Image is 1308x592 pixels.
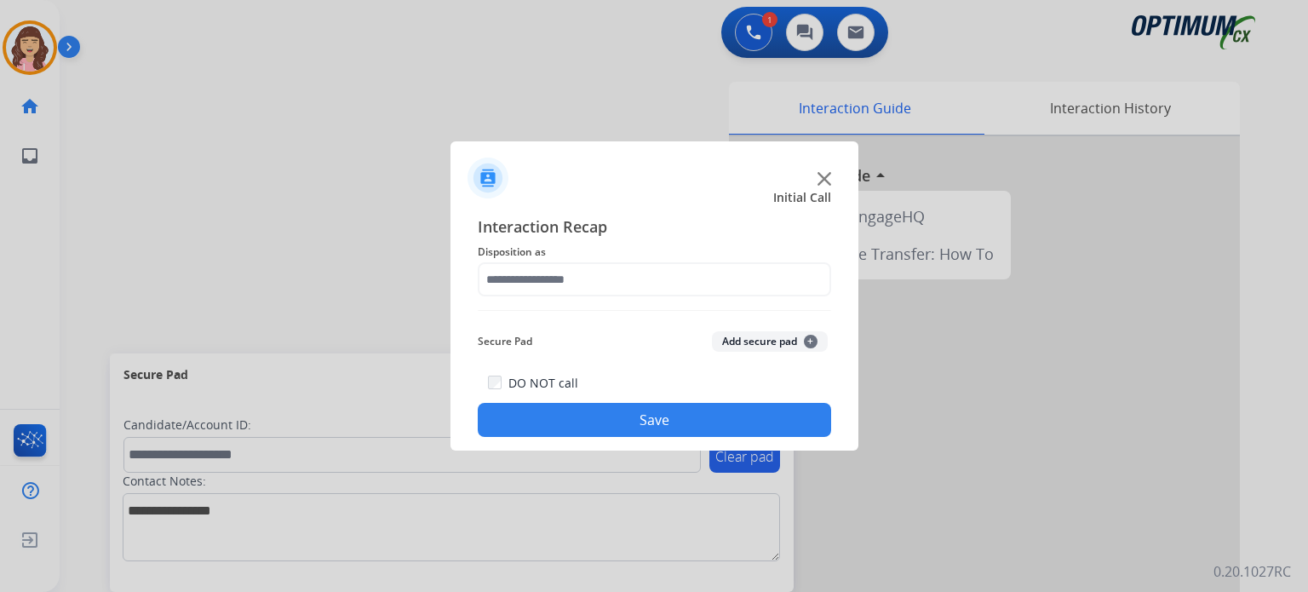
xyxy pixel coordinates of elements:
[773,189,831,206] span: Initial Call
[1213,561,1291,582] p: 0.20.1027RC
[478,403,831,437] button: Save
[478,331,532,352] span: Secure Pad
[712,331,828,352] button: Add secure pad+
[804,335,817,348] span: +
[478,215,831,242] span: Interaction Recap
[508,375,578,392] label: DO NOT call
[478,310,831,311] img: contact-recap-line.svg
[468,158,508,198] img: contactIcon
[478,242,831,262] span: Disposition as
